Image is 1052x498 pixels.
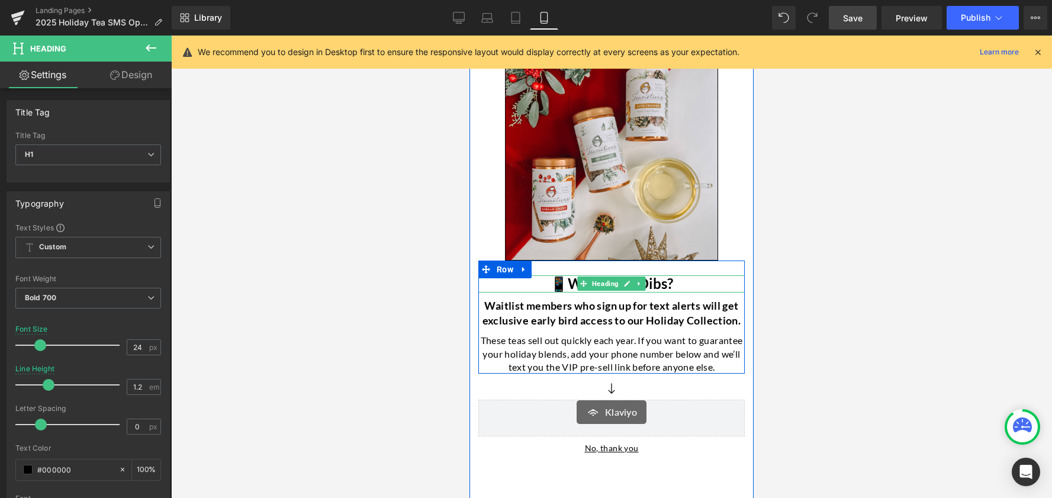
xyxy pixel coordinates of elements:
[843,12,863,24] span: Save
[149,343,159,351] span: px
[469,36,754,498] iframe: To enrich screen reader interactions, please activate Accessibility in Grammarly extension settings
[501,6,530,30] a: Tablet
[15,223,161,232] div: Text Styles
[473,6,501,30] a: Laptop
[149,383,159,391] span: em
[15,325,48,333] div: Font Size
[800,6,824,30] button: Redo
[25,293,56,302] b: Bold 700
[15,404,161,413] div: Letter Spacing
[975,45,1024,59] a: Learn more
[15,192,64,208] div: Typography
[132,460,160,480] div: %
[172,6,230,30] a: New Library
[25,150,33,159] b: H1
[15,444,161,452] div: Text Color
[961,13,990,23] span: Publish
[88,62,174,88] a: Design
[15,101,50,117] div: Title Tag
[36,18,149,27] span: 2025 Holiday Tea SMS Opt-in
[198,46,739,59] p: We recommend you to design in Desktop first to ensure the responsive layout would display correct...
[39,242,66,252] b: Custom
[772,6,796,30] button: Undo
[149,423,159,430] span: px
[530,6,558,30] a: Mobile
[15,275,161,283] div: Font Weight
[947,6,1019,30] button: Publish
[896,12,928,24] span: Preview
[882,6,942,30] a: Preview
[36,6,172,15] a: Landing Pages
[445,6,473,30] a: Desktop
[15,365,54,373] div: Line Height
[1024,6,1047,30] button: More
[15,131,161,140] div: Title Tag
[194,12,222,23] span: Library
[1012,458,1040,486] div: Open Intercom Messenger
[37,463,113,476] input: Color
[30,44,66,53] span: Heading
